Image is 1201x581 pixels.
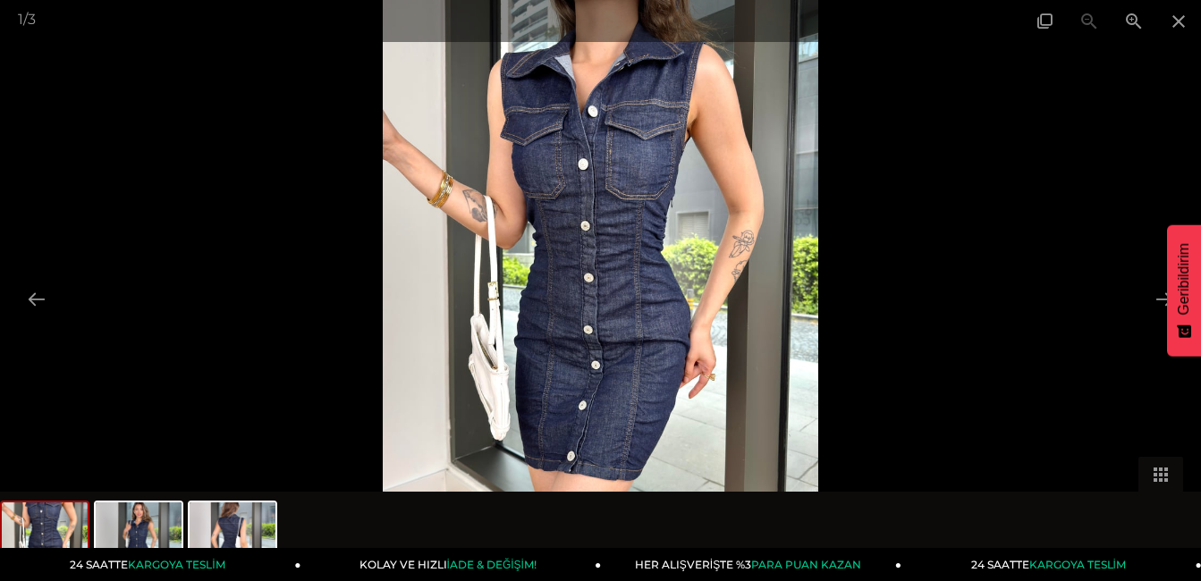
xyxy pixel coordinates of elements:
[190,502,275,570] img: lanarde-elbise-25y349--09ce-.jpg
[128,558,224,571] span: KARGOYA TESLİM
[301,548,602,581] a: KOLAY VE HIZLIİADE & DEĞİŞİM!
[1167,225,1201,357] button: Geribildirim - Show survey
[1029,558,1126,571] span: KARGOYA TESLİM
[751,558,861,571] span: PARA PUAN KAZAN
[2,502,88,570] img: lanarde-elbise-25y349-a-8c68.jpg
[1176,243,1192,316] span: Geribildirim
[1138,457,1183,492] button: Toggle thumbnails
[28,11,36,28] span: 3
[18,11,23,28] span: 1
[601,548,901,581] a: HER ALIŞVERİŞTE %3PARA PUAN KAZAN
[447,558,537,571] span: İADE & DEĞİŞİM!
[1,548,301,581] a: 24 SAATTEKARGOYA TESLİM
[96,502,182,570] img: lanarde-elbise-25y349-7543fe.jpg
